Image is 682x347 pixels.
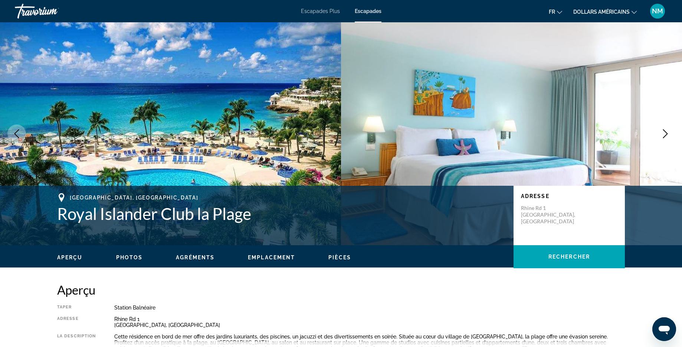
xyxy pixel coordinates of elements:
[573,9,630,15] font: dollars américains
[549,6,562,17] button: Changer de langue
[176,254,214,261] button: Agréments
[57,254,83,260] span: Aperçu
[57,305,96,311] div: Taper
[116,254,143,260] span: Photos
[57,316,96,328] div: Adresse
[549,9,555,15] font: fr
[548,254,590,260] span: Rechercher
[652,7,663,15] font: NM
[116,254,143,261] button: Photos
[15,1,89,21] a: Travorium
[114,316,625,328] div: Rhine Rd 1 [GEOGRAPHIC_DATA], [GEOGRAPHIC_DATA]
[114,305,625,311] div: Station balnéaire
[652,317,676,341] iframe: Bouton de lancement de la fenêtre de messagerie
[521,205,580,225] p: Rhine Rd 1 [GEOGRAPHIC_DATA], [GEOGRAPHIC_DATA]
[514,245,625,268] button: Rechercher
[248,254,295,260] span: Emplacement
[648,3,667,19] button: Menu utilisateur
[248,254,295,261] button: Emplacement
[355,8,381,14] a: Escapades
[328,254,351,261] button: Pièces
[57,254,83,261] button: Aperçu
[301,8,340,14] a: Escapades Plus
[521,193,617,199] p: Adresse
[57,282,625,297] h2: Aperçu
[57,204,506,223] h1: Royal Islander Club la Plage
[573,6,637,17] button: Changer de devise
[656,124,675,143] button: Next image
[70,195,198,201] span: [GEOGRAPHIC_DATA], [GEOGRAPHIC_DATA]
[176,254,214,260] span: Agréments
[328,254,351,260] span: Pièces
[7,124,26,143] button: Previous image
